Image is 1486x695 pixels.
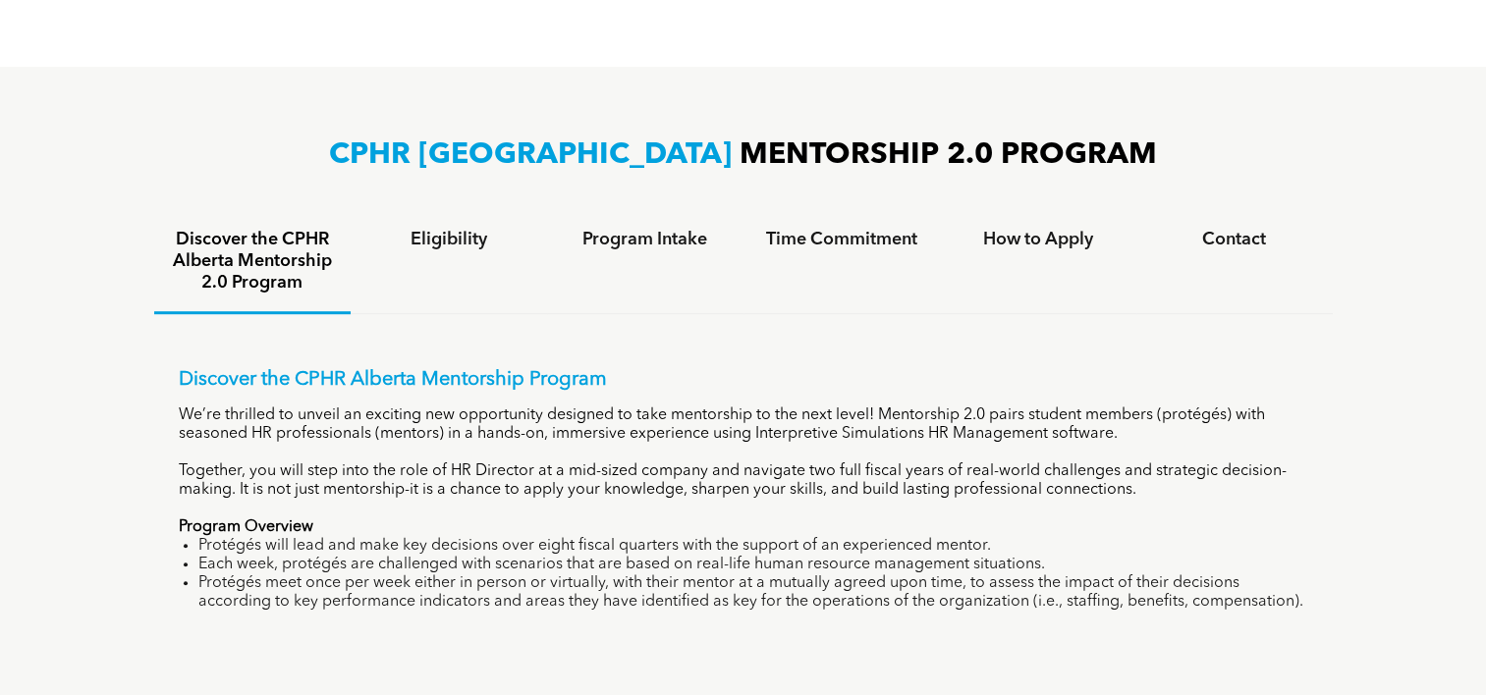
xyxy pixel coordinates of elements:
[740,140,1157,170] span: MENTORSHIP 2.0 PROGRAM
[198,556,1308,574] li: Each week, protégés are challenged with scenarios that are based on real-life human resource mana...
[172,229,333,294] h4: Discover the CPHR Alberta Mentorship 2.0 Program
[761,229,922,250] h4: Time Commitment
[179,462,1308,500] p: Together, you will step into the role of HR Director at a mid-sized company and navigate two full...
[1154,229,1315,250] h4: Contact
[198,537,1308,556] li: Protégés will lead and make key decisions over eight fiscal quarters with the support of an exper...
[368,229,529,250] h4: Eligibility
[565,229,726,250] h4: Program Intake
[198,574,1308,612] li: Protégés meet once per week either in person or virtually, with their mentor at a mutually agreed...
[179,519,313,535] strong: Program Overview
[958,229,1119,250] h4: How to Apply
[179,368,1308,392] p: Discover the CPHR Alberta Mentorship Program
[329,140,732,170] span: CPHR [GEOGRAPHIC_DATA]
[179,406,1308,444] p: We’re thrilled to unveil an exciting new opportunity designed to take mentorship to the next leve...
